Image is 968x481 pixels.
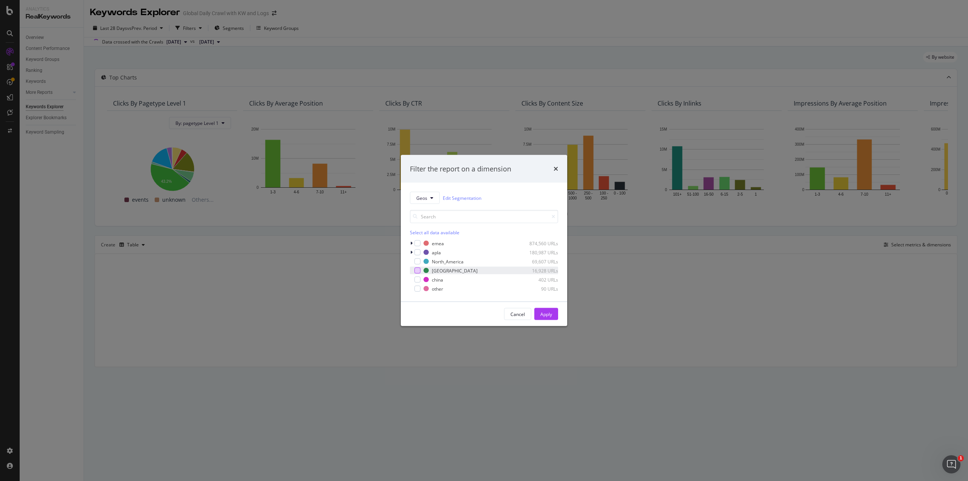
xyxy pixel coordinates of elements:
[432,240,444,246] div: emea
[401,155,567,326] div: modal
[410,164,511,174] div: Filter the report on a dimension
[540,311,552,317] div: Apply
[521,258,558,265] div: 69,607 URLs
[942,455,960,473] iframe: Intercom live chat
[521,240,558,246] div: 874,560 URLs
[504,308,531,320] button: Cancel
[410,210,558,223] input: Search
[534,308,558,320] button: Apply
[521,249,558,255] div: 180,987 URLs
[554,164,558,174] div: times
[410,229,558,236] div: Select all data available
[443,194,481,202] a: Edit Segmentation
[416,195,427,201] span: Geos
[410,192,440,204] button: Geos
[521,267,558,274] div: 16,928 URLs
[958,455,964,461] span: 1
[510,311,525,317] div: Cancel
[521,276,558,283] div: 402 URLs
[432,276,443,283] div: china
[432,249,441,255] div: apla
[432,285,443,292] div: other
[432,267,478,274] div: [GEOGRAPHIC_DATA]
[432,258,464,265] div: North_America
[521,285,558,292] div: 90 URLs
